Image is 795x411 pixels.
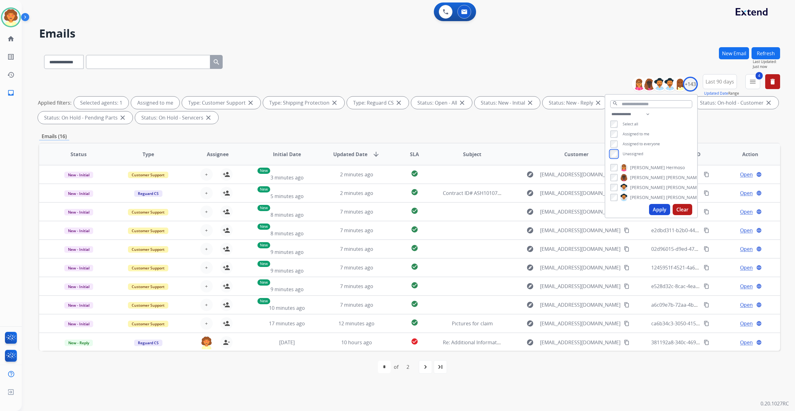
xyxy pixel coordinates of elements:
mat-icon: content_copy [704,265,709,270]
span: Type [143,151,154,158]
span: 2 minutes ago [340,190,373,196]
mat-icon: history [7,71,15,79]
span: Customer Support [128,302,168,309]
span: Initial Date [273,151,301,158]
span: 8 minutes ago [270,230,304,237]
span: Updated Date [333,151,367,158]
span: [PERSON_NAME] [630,184,665,191]
mat-icon: close [395,99,402,106]
mat-icon: content_copy [624,302,629,308]
mat-icon: content_copy [704,283,709,289]
mat-icon: close [205,114,212,121]
mat-icon: language [756,246,762,252]
mat-icon: person_add [223,245,230,253]
mat-icon: check_circle [411,226,418,233]
span: [PERSON_NAME] [666,184,701,191]
div: Status: New - Initial [475,97,540,109]
span: Assigned to everyone [623,141,660,147]
p: New [257,279,270,286]
mat-icon: person_add [223,320,230,327]
span: a6c09e7b-72aa-4bdc-ba52-ba8c52f94048 [651,301,746,308]
mat-icon: explore [526,245,534,253]
mat-icon: person_remove [223,339,230,346]
span: Open [740,339,753,346]
mat-icon: content_copy [624,283,629,289]
span: + [205,320,208,327]
mat-icon: content_copy [624,321,629,326]
button: + [200,243,213,255]
mat-icon: close [247,99,254,106]
button: + [200,187,213,199]
mat-icon: explore [526,171,534,178]
mat-icon: language [756,209,762,215]
mat-icon: check_circle [411,319,418,326]
mat-icon: last_page [437,363,444,371]
span: New - Initial [64,172,93,178]
span: New - Initial [64,246,93,253]
span: Contract ID# ASH10107713 [443,190,506,196]
span: [PERSON_NAME] [666,194,701,201]
p: New [257,224,270,230]
span: 5 minutes ago [270,193,304,200]
h2: Emails [39,27,780,40]
span: Select all [623,121,638,127]
mat-icon: language [756,340,762,345]
span: Last 90 days [706,80,734,83]
span: Range [704,91,739,96]
span: Reguard CS [134,190,162,197]
button: Apply [649,204,670,215]
span: 02d96015-d9ed-4789-bd36-1efd9d891a59 [651,246,748,252]
mat-icon: person_add [223,301,230,309]
span: Assigned to me [623,131,649,137]
span: 12 minutes ago [338,320,375,327]
span: Status [70,151,87,158]
span: [EMAIL_ADDRESS][DOMAIN_NAME] [540,171,620,178]
span: [EMAIL_ADDRESS][DOMAIN_NAME] [540,264,620,271]
mat-icon: content_copy [704,190,709,196]
mat-icon: content_copy [704,321,709,326]
span: [EMAIL_ADDRESS][DOMAIN_NAME] [540,282,620,290]
span: 10 minutes ago [269,305,305,311]
span: New - Initial [64,228,93,234]
mat-icon: explore [526,189,534,197]
mat-icon: home [7,35,15,43]
span: [EMAIL_ADDRESS][DOMAIN_NAME] [540,189,620,197]
p: New [257,298,270,304]
mat-icon: search [612,101,618,106]
mat-icon: person_add [223,282,230,290]
span: [PERSON_NAME] [630,194,665,201]
button: Clear [673,204,692,215]
span: 7 minutes ago [340,246,373,252]
mat-icon: content_copy [704,209,709,215]
p: Applied filters: [38,99,71,106]
span: e2dbd311-b2b0-4479-98c0-17cc87b44a79 [651,227,748,234]
mat-icon: check_circle [411,188,418,196]
span: Customer Support [128,172,168,178]
span: 271a7d61-4609-4527-91d8-f42c577b088e [651,171,746,178]
span: New - Initial [64,302,93,309]
span: 7 minutes ago [340,264,373,271]
span: Open [740,189,753,197]
span: [PERSON_NAME] [630,165,665,171]
span: Last Updated: [753,59,780,64]
span: Open [740,245,753,253]
div: 2 [402,361,414,373]
mat-icon: explore [526,339,534,346]
mat-icon: content_copy [704,172,709,177]
span: 8 minutes ago [270,211,304,218]
mat-icon: menu [749,78,756,85]
span: Reguard CS [134,340,162,346]
mat-icon: explore [526,282,534,290]
span: + [205,171,208,178]
div: Type: Reguard CS [347,97,409,109]
span: [PERSON_NAME] [630,174,665,181]
mat-icon: language [756,228,762,233]
span: + [205,227,208,234]
span: Just now [753,64,780,69]
span: [DATE] [279,339,295,346]
mat-icon: person_add [223,208,230,215]
span: 17 minutes ago [269,320,305,327]
div: Type: Customer Support [182,97,261,109]
img: avatar [2,9,20,26]
mat-icon: person_add [223,264,230,271]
